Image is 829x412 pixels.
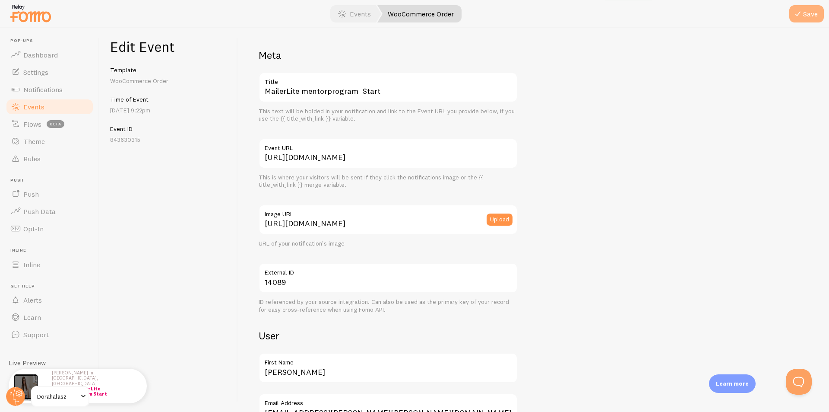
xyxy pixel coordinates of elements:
[110,66,227,74] h5: Template
[5,150,94,167] a: Rules
[5,291,94,309] a: Alerts
[110,77,227,85] p: WooCommerce Order
[709,374,756,393] div: Learn more
[259,72,518,87] label: Title
[23,68,48,77] span: Settings
[786,369,812,395] iframe: Help Scout Beacon - Open
[5,326,94,343] a: Support
[23,85,63,94] span: Notifications
[110,135,227,144] p: 843630315
[259,353,518,367] label: First Name
[23,313,41,322] span: Learn
[31,386,89,407] a: Dorahalasz
[37,391,78,402] span: Dorahalasz
[5,256,94,273] a: Inline
[5,185,94,203] a: Push
[716,380,749,388] p: Learn more
[23,296,42,304] span: Alerts
[5,203,94,220] a: Push Data
[9,2,52,24] img: fomo-relay-logo-orange.svg
[259,393,518,408] label: Email Address
[259,329,518,342] h2: User
[23,51,58,59] span: Dashboard
[259,298,518,313] div: ID referenced by your source integration. Can also be used as the primary key of your record for ...
[47,120,64,128] span: beta
[5,64,94,81] a: Settings
[10,284,94,289] span: Get Help
[5,98,94,115] a: Events
[110,38,227,56] h1: Edit Event
[5,309,94,326] a: Learn
[5,220,94,237] a: Opt-In
[23,207,56,216] span: Push Data
[110,96,227,103] h5: Time of Event
[5,81,94,98] a: Notifications
[23,260,40,269] span: Inline
[23,224,44,233] span: Opt-In
[259,240,518,248] div: URL of your notification's image
[259,48,518,62] h2: Meta
[259,263,518,278] label: External ID
[23,330,49,339] span: Support
[5,133,94,150] a: Theme
[259,174,518,189] div: This is where your visitors will be sent if they click the notifications image or the {{ title_wi...
[23,102,44,111] span: Events
[5,115,94,133] a: Flows beta
[259,138,518,153] label: Event URL
[23,120,41,128] span: Flows
[10,248,94,253] span: Inline
[110,125,227,133] h5: Event ID
[23,137,45,146] span: Theme
[259,204,518,219] label: Image URL
[5,46,94,64] a: Dashboard
[487,214,513,226] button: Upload
[110,106,227,115] p: [DATE] 9:22pm
[23,190,39,198] span: Push
[10,178,94,183] span: Push
[259,108,518,123] div: This text will be bolded in your notification and link to the Event URL you provide below, if you...
[23,154,41,163] span: Rules
[10,38,94,44] span: Pop-ups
